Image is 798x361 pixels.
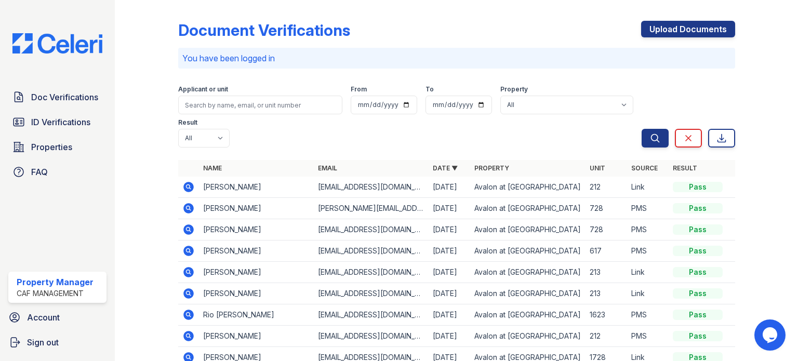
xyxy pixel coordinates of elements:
[627,240,669,262] td: PMS
[199,240,314,262] td: [PERSON_NAME]
[470,240,585,262] td: Avalon at [GEOGRAPHIC_DATA]
[470,177,585,198] td: Avalon at [GEOGRAPHIC_DATA]
[178,96,342,114] input: Search by name, email, or unit number
[199,219,314,240] td: [PERSON_NAME]
[627,304,669,326] td: PMS
[586,283,627,304] td: 213
[470,198,585,219] td: Avalon at [GEOGRAPHIC_DATA]
[314,304,429,326] td: [EMAIL_ADDRESS][DOMAIN_NAME]
[673,203,723,213] div: Pass
[429,262,470,283] td: [DATE]
[673,331,723,341] div: Pass
[182,52,731,64] p: You have been logged in
[627,326,669,347] td: PMS
[590,164,605,172] a: Unit
[754,319,788,351] iframe: chat widget
[199,177,314,198] td: [PERSON_NAME]
[199,198,314,219] td: [PERSON_NAME]
[199,304,314,326] td: Rio [PERSON_NAME]
[178,21,350,39] div: Document Verifications
[351,85,367,93] label: From
[627,283,669,304] td: Link
[31,116,90,128] span: ID Verifications
[433,164,458,172] a: Date ▼
[199,262,314,283] td: [PERSON_NAME]
[425,85,434,93] label: To
[4,332,111,353] a: Sign out
[31,141,72,153] span: Properties
[8,162,107,182] a: FAQ
[4,307,111,328] a: Account
[627,177,669,198] td: Link
[673,246,723,256] div: Pass
[586,326,627,347] td: 212
[586,304,627,326] td: 1623
[8,137,107,157] a: Properties
[314,326,429,347] td: [EMAIL_ADDRESS][DOMAIN_NAME]
[673,224,723,235] div: Pass
[178,85,228,93] label: Applicant or unit
[627,262,669,283] td: Link
[586,198,627,219] td: 728
[314,177,429,198] td: [EMAIL_ADDRESS][DOMAIN_NAME]
[31,91,98,103] span: Doc Verifications
[318,164,337,172] a: Email
[470,283,585,304] td: Avalon at [GEOGRAPHIC_DATA]
[199,283,314,304] td: [PERSON_NAME]
[673,164,697,172] a: Result
[429,304,470,326] td: [DATE]
[199,326,314,347] td: [PERSON_NAME]
[470,326,585,347] td: Avalon at [GEOGRAPHIC_DATA]
[429,240,470,262] td: [DATE]
[429,219,470,240] td: [DATE]
[641,21,735,37] a: Upload Documents
[627,198,669,219] td: PMS
[31,166,48,178] span: FAQ
[586,262,627,283] td: 213
[470,304,585,326] td: Avalon at [GEOGRAPHIC_DATA]
[627,219,669,240] td: PMS
[178,118,197,127] label: Result
[474,164,509,172] a: Property
[631,164,658,172] a: Source
[586,177,627,198] td: 212
[586,240,627,262] td: 617
[17,276,94,288] div: Property Manager
[17,288,94,299] div: CAF Management
[500,85,528,93] label: Property
[8,87,107,108] a: Doc Verifications
[673,310,723,320] div: Pass
[429,326,470,347] td: [DATE]
[314,240,429,262] td: [EMAIL_ADDRESS][DOMAIN_NAME]
[203,164,222,172] a: Name
[314,198,429,219] td: [PERSON_NAME][EMAIL_ADDRESS][DOMAIN_NAME]
[673,267,723,277] div: Pass
[429,198,470,219] td: [DATE]
[586,219,627,240] td: 728
[673,182,723,192] div: Pass
[429,177,470,198] td: [DATE]
[470,262,585,283] td: Avalon at [GEOGRAPHIC_DATA]
[673,288,723,299] div: Pass
[429,283,470,304] td: [DATE]
[470,219,585,240] td: Avalon at [GEOGRAPHIC_DATA]
[27,336,59,349] span: Sign out
[314,283,429,304] td: [EMAIL_ADDRESS][DOMAIN_NAME]
[314,219,429,240] td: [EMAIL_ADDRESS][DOMAIN_NAME]
[4,33,111,54] img: CE_Logo_Blue-a8612792a0a2168367f1c8372b55b34899dd931a85d93a1a3d3e32e68fde9ad4.png
[27,311,60,324] span: Account
[314,262,429,283] td: [EMAIL_ADDRESS][DOMAIN_NAME]
[8,112,107,132] a: ID Verifications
